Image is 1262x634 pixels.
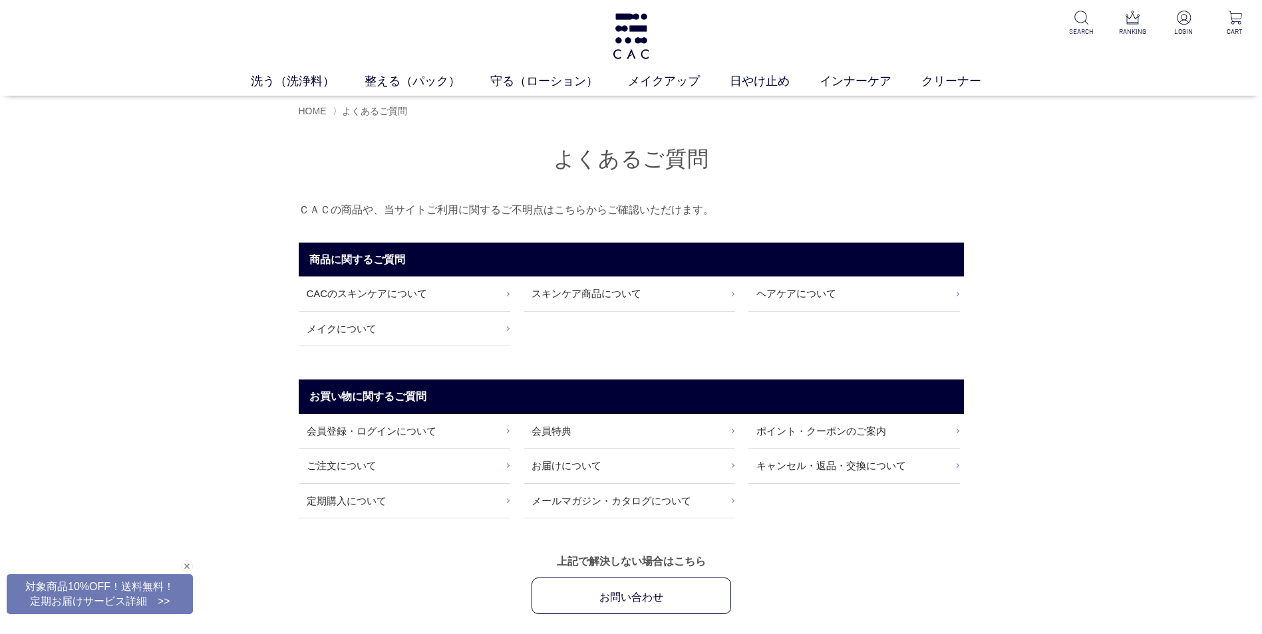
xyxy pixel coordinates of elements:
p: SEARCH [1065,27,1098,37]
a: インナーケア [820,72,921,90]
a: RANKING [1116,11,1149,37]
a: ご注文について [299,449,510,482]
a: 定期購入について [299,484,510,518]
p: LOGIN [1168,27,1200,37]
a: 守る（ローション） [490,72,628,90]
a: CACのスキンケアについて [299,276,510,310]
p: RANKING [1116,27,1149,37]
a: 整える（パック） [365,72,490,90]
a: ポイント・クーポンのご案内 [748,414,960,448]
a: メイクについて [299,312,510,346]
span: よくあるご質問 [342,106,407,116]
a: ヘアケアについて [748,276,960,310]
a: メイクアップ [628,72,730,90]
li: 〉 [333,105,410,118]
a: SEARCH [1065,11,1098,37]
a: キャンセル・返品・交換について [748,449,960,482]
p: CART [1219,27,1251,37]
h2: 商品に関するご質問 [299,243,964,276]
a: 会員登録・ログインについて [299,414,510,448]
h1: よくあるご質問 [299,145,964,173]
a: 会員特典 [524,414,735,448]
a: 日やけ止め [730,72,820,90]
a: お問い合わせ [532,578,731,614]
a: LOGIN [1168,11,1200,37]
a: お届けについて [524,449,735,482]
a: HOME [299,106,327,116]
a: スキンケア商品について [524,276,735,310]
a: メールマガジン・カタログについて [524,484,735,518]
a: 洗う（洗浄料） [251,72,365,90]
p: 上記で解決しない場合はこちら [299,552,964,571]
p: ＣＡＣの商品や、当サイトご利用に関するご不明点はこちらからご確認いただけます。 [299,200,964,219]
a: クリーナー [921,72,1011,90]
img: logo [611,13,651,59]
h2: お買い物に関するご質問 [299,379,964,413]
a: CART [1219,11,1251,37]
